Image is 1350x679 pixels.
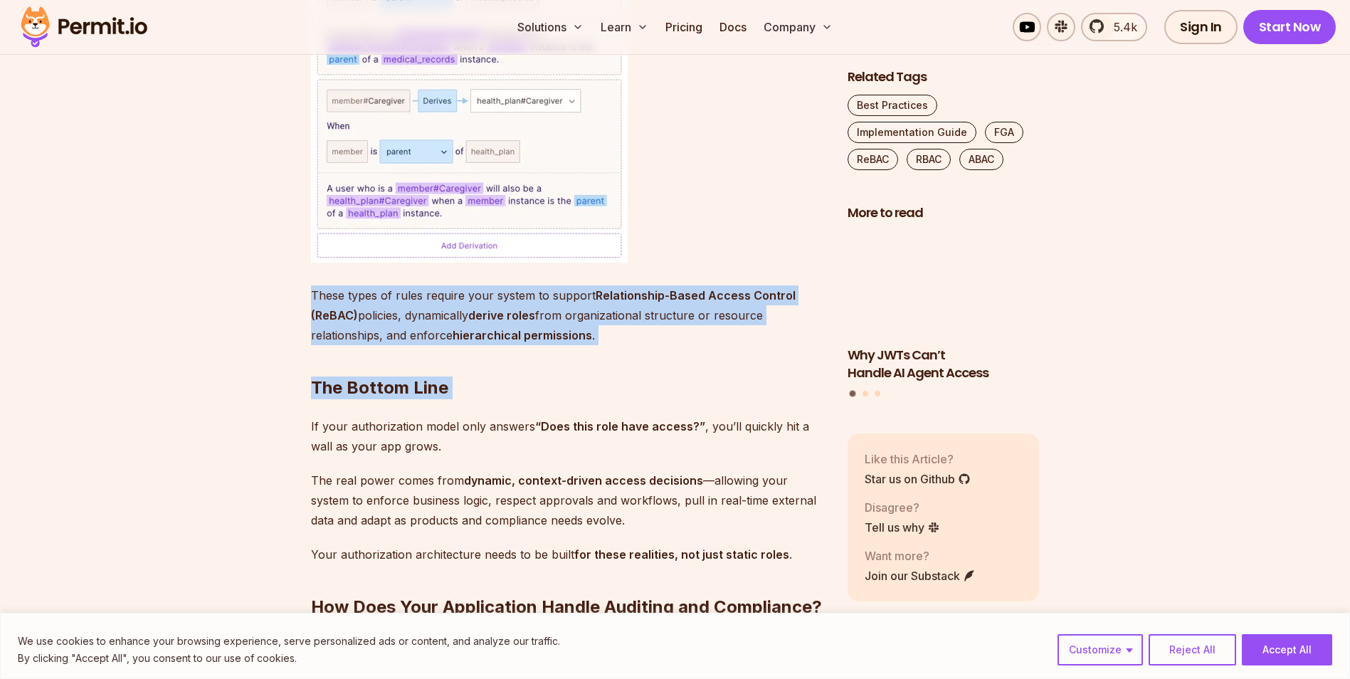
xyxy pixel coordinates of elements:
[464,473,703,488] strong: dynamic, context-driven access decisions
[1105,19,1137,36] span: 5.4k
[595,13,654,41] button: Learn
[574,547,789,562] strong: for these realities, not just static roles
[865,519,940,536] a: Tell us why
[848,231,1040,339] img: Why JWTs Can’t Handle AI Agent Access
[453,328,592,342] strong: hierarchical permissions
[714,13,752,41] a: Docs
[848,231,1040,382] li: 1 of 3
[848,149,898,170] a: ReBAC
[311,416,825,456] p: If your authorization model only answers , you’ll quickly hit a wall as your app grows.
[985,122,1023,143] a: FGA
[758,13,838,41] button: Company
[865,567,976,584] a: Join our Substack
[535,419,705,433] strong: “Does this role have access?”
[848,122,976,143] a: Implementation Guide
[865,470,971,488] a: Star us on Github
[1164,10,1238,44] a: Sign In
[875,391,880,397] button: Go to slide 3
[848,231,1040,399] div: Posts
[18,650,560,667] p: By clicking "Accept All", you consent to our use of cookies.
[865,451,971,468] p: Like this Article?
[311,285,825,345] p: These types of rules require your system to support policies, dynamically from organizational str...
[311,377,448,398] strong: The Bottom Line
[1242,634,1332,665] button: Accept All
[311,596,822,617] strong: How Does Your Application Handle Auditing and Compliance?
[848,95,937,116] a: Best Practices
[14,3,154,51] img: Permit logo
[959,149,1003,170] a: ABAC
[311,544,825,564] p: Your authorization architecture needs to be built .
[1149,634,1236,665] button: Reject All
[865,547,976,564] p: Want more?
[468,308,535,322] strong: derive roles
[863,391,868,397] button: Go to slide 2
[660,13,708,41] a: Pricing
[865,499,940,516] p: Disagree?
[848,204,1040,222] h2: More to read
[1081,13,1147,41] a: 5.4k
[848,68,1040,86] h2: Related Tags
[1058,634,1143,665] button: Customize
[907,149,951,170] a: RBAC
[1243,10,1336,44] a: Start Now
[18,633,560,650] p: We use cookies to enhance your browsing experience, serve personalized ads or content, and analyz...
[512,13,589,41] button: Solutions
[848,347,1040,382] h3: Why JWTs Can’t Handle AI Agent Access
[311,470,825,530] p: The real power comes from —allowing your system to enforce business logic, respect approvals and ...
[850,391,856,397] button: Go to slide 1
